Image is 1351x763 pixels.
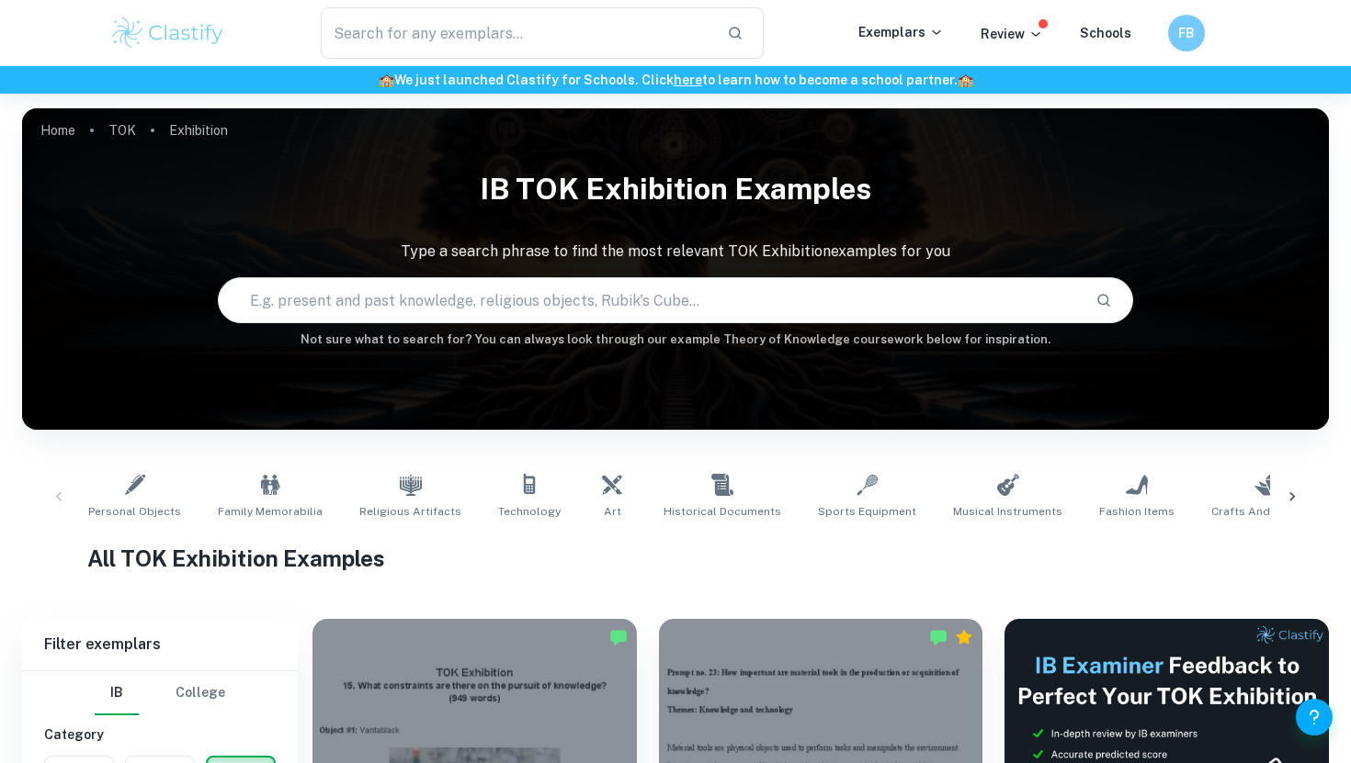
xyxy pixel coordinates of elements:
h1: IB TOK Exhibition examples [22,160,1329,219]
h6: Filter exemplars [22,619,298,670]
p: Exhibition [169,120,228,140]
div: Premium [955,628,973,646]
span: Personal Objects [88,503,181,520]
a: TOK [108,118,136,143]
button: Help and Feedback [1296,699,1333,735]
span: Crafts and Hobbies [1211,503,1319,520]
p: Review [981,24,1043,44]
button: FB [1168,15,1205,51]
button: College [176,671,225,715]
img: Marked [929,628,948,646]
h6: FB [1176,23,1198,43]
div: Filter type choice [95,671,225,715]
p: Type a search phrase to find the most relevant TOK Exhibition examples for you [22,241,1329,263]
h6: Not sure what to search for? You can always look through our example Theory of Knowledge coursewo... [22,331,1329,349]
h1: All TOK Exhibition Examples [87,542,1264,575]
h6: Category [44,724,276,745]
a: here [674,73,702,87]
img: Marked [609,628,628,646]
button: IB [95,671,139,715]
span: Technology [498,503,561,520]
button: Search [1088,285,1119,316]
input: E.g. present and past knowledge, religious objects, Rubik's Cube... [219,275,1080,326]
span: Family Memorabilia [218,503,323,520]
input: Search for any exemplars... [321,7,712,59]
span: 🏫 [379,73,394,87]
a: Schools [1080,26,1131,40]
span: Musical Instruments [953,503,1062,520]
span: Historical Documents [664,503,781,520]
a: Home [40,118,75,143]
span: Fashion Items [1099,503,1175,520]
h6: We just launched Clastify for Schools. Click to learn how to become a school partner. [4,70,1347,90]
span: 🏫 [958,73,973,87]
span: Art [604,503,621,520]
span: Religious Artifacts [359,503,461,520]
img: Clastify logo [109,15,226,51]
p: Exemplars [858,22,944,42]
span: Sports Equipment [818,503,916,520]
